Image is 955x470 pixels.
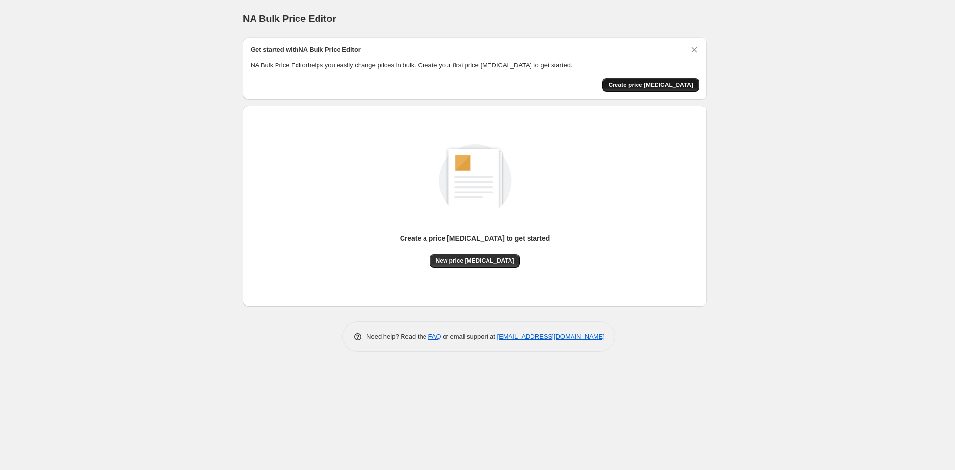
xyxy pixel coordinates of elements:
a: [EMAIL_ADDRESS][DOMAIN_NAME] [497,333,605,340]
button: Dismiss card [689,45,699,55]
p: Create a price [MEDICAL_DATA] to get started [400,234,550,243]
a: FAQ [428,333,441,340]
span: New price [MEDICAL_DATA] [436,257,514,265]
h2: Get started with NA Bulk Price Editor [251,45,361,55]
span: or email support at [441,333,497,340]
span: Create price [MEDICAL_DATA] [608,81,693,89]
span: Need help? Read the [366,333,428,340]
span: NA Bulk Price Editor [243,13,336,24]
button: New price [MEDICAL_DATA] [430,254,520,268]
p: NA Bulk Price Editor helps you easily change prices in bulk. Create your first price [MEDICAL_DAT... [251,61,699,70]
button: Create price change job [602,78,699,92]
